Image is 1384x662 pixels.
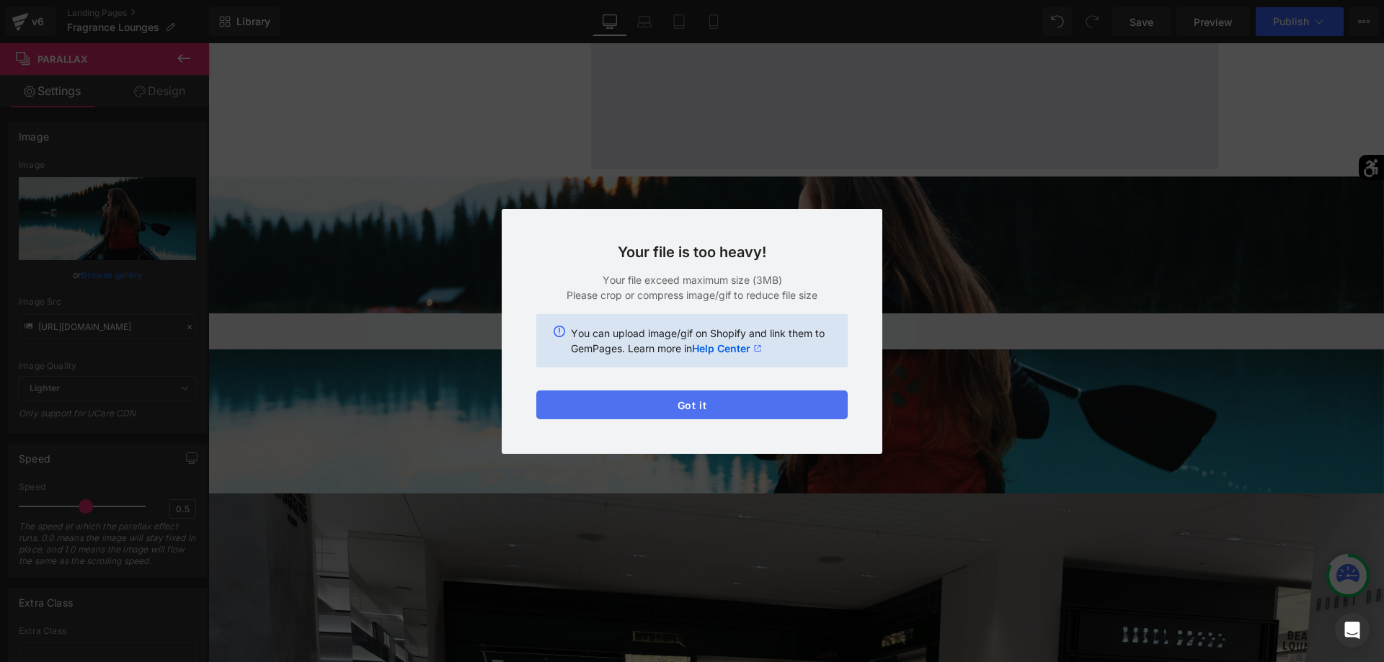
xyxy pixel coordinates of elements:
h3: Your file is too heavy! [536,243,848,261]
p: You can upload image/gif on Shopify and link them to GemPages. Learn more in [571,326,830,356]
a: Help Center [692,341,762,356]
p: Your file exceed maximum size (3MB) [536,272,848,287]
p: Please crop or compress image/gif to reduce file size [536,287,848,303]
div: Open Intercom Messenger [1335,613,1370,648]
button: Got it [536,390,848,419]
